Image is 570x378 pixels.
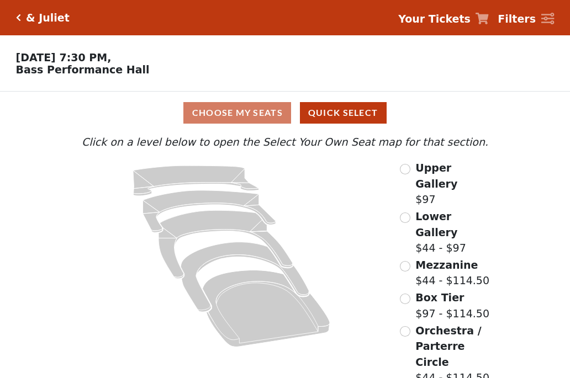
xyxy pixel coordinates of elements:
[415,324,481,368] span: Orchestra / Parterre Circle
[300,102,387,124] button: Quick Select
[498,11,554,27] a: Filters
[16,14,21,22] a: Click here to go back to filters
[415,290,489,321] label: $97 - $114.50
[398,11,489,27] a: Your Tickets
[415,162,457,190] span: Upper Gallery
[415,257,489,289] label: $44 - $114.50
[498,13,536,25] strong: Filters
[415,210,457,238] span: Lower Gallery
[143,190,276,232] path: Lower Gallery - Seats Available: 78
[415,209,491,256] label: $44 - $97
[26,12,70,24] h5: & Juliet
[133,166,259,196] path: Upper Gallery - Seats Available: 289
[415,291,464,304] span: Box Tier
[415,259,478,271] span: Mezzanine
[415,160,491,207] label: $97
[79,134,491,150] p: Click on a level below to open the Select Your Own Seat map for that section.
[203,270,330,347] path: Orchestra / Parterre Circle - Seats Available: 17
[398,13,471,25] strong: Your Tickets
